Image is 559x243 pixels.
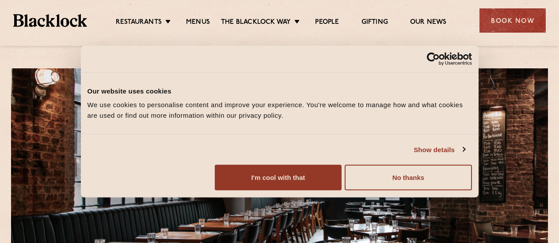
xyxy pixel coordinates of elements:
[361,18,388,28] a: Gifting
[479,8,546,33] div: Book Now
[215,165,342,191] button: I'm cool with that
[410,18,447,28] a: Our News
[315,18,339,28] a: People
[221,18,291,28] a: The Blacklock Way
[116,18,162,28] a: Restaurants
[87,86,472,96] div: Our website uses cookies
[414,144,465,155] a: Show details
[395,52,472,65] a: Usercentrics Cookiebot - opens in a new window
[345,165,472,191] button: No thanks
[13,14,87,26] img: BL_Textured_Logo-footer-cropped.svg
[186,18,210,28] a: Menus
[87,100,472,121] div: We use cookies to personalise content and improve your experience. You're welcome to manage how a...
